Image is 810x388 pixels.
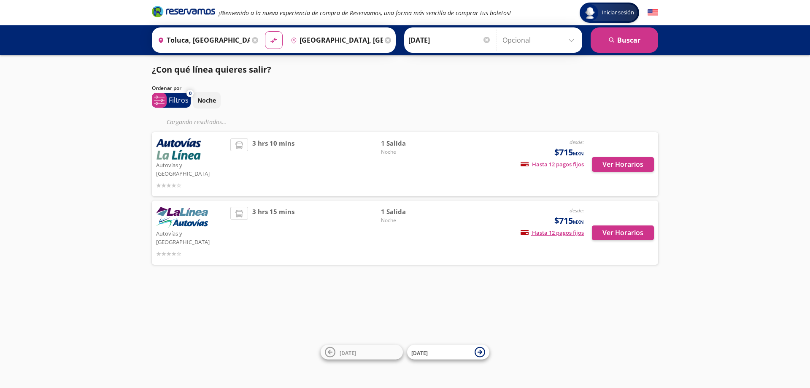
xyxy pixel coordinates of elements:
span: 1 Salida [381,138,440,148]
em: desde: [570,138,584,146]
span: 1 Salida [381,207,440,217]
input: Opcional [502,30,578,51]
small: MXN [573,219,584,225]
button: Ver Horarios [592,225,654,240]
span: 3 hrs 15 mins [252,207,294,258]
p: Filtros [169,95,189,105]
i: Brand Logo [152,5,215,18]
span: 0 [189,90,192,97]
button: 0Filtros [152,93,191,108]
button: [DATE] [407,345,489,360]
span: $715 [554,146,584,159]
button: English [648,8,658,18]
p: Ordenar por [152,84,181,92]
a: Brand Logo [152,5,215,20]
em: Cargando resultados ... [167,118,227,126]
small: MXN [573,150,584,157]
span: [DATE] [411,349,428,356]
p: Noche [197,96,216,105]
input: Buscar Origen [154,30,250,51]
span: [DATE] [340,349,356,356]
span: Iniciar sesión [598,8,637,17]
span: 3 hrs 10 mins [252,138,294,190]
span: Hasta 12 pagos fijos [521,229,584,236]
input: Elegir Fecha [408,30,491,51]
p: ¿Con qué línea quieres salir? [152,63,271,76]
button: Ver Horarios [592,157,654,172]
button: Buscar [591,27,658,53]
span: Noche [381,217,440,224]
button: [DATE] [321,345,403,360]
input: Buscar Destino [287,30,383,51]
p: Autovías y [GEOGRAPHIC_DATA] [156,160,226,178]
em: ¡Bienvenido a la nueva experiencia de compra de Reservamos, una forma más sencilla de comprar tus... [219,9,511,17]
span: $715 [554,214,584,227]
span: Hasta 12 pagos fijos [521,160,584,168]
em: desde: [570,207,584,214]
img: Autovías y La Línea [156,138,201,160]
span: Noche [381,148,440,156]
img: Autovías y La Línea [156,207,208,228]
p: Autovías y [GEOGRAPHIC_DATA] [156,228,226,246]
button: Noche [193,92,221,109]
